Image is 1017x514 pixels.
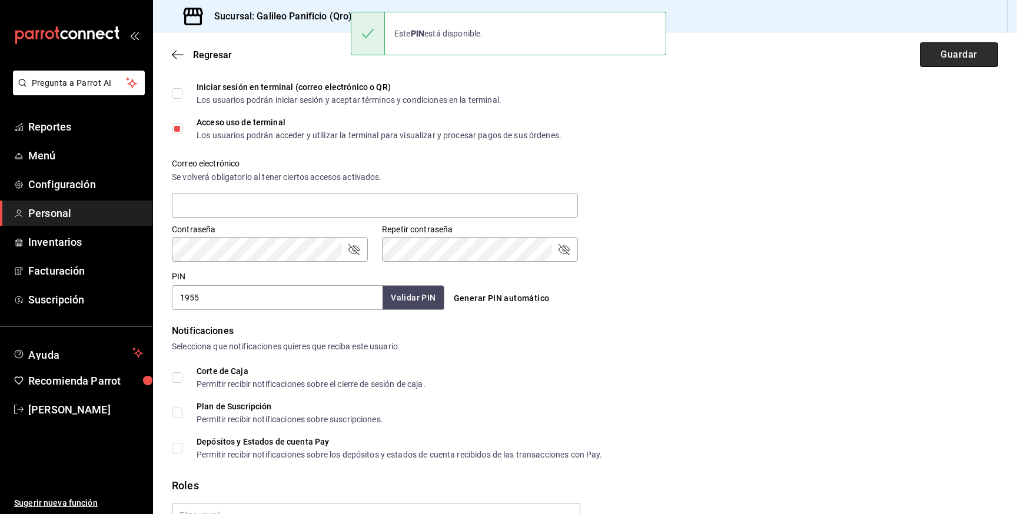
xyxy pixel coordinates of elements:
[28,263,143,279] span: Facturación
[28,402,143,418] span: [PERSON_NAME]
[383,286,444,310] button: Validar PIN
[28,373,143,389] span: Recomienda Parrot
[28,234,143,250] span: Inventarios
[28,292,143,308] span: Suscripción
[197,450,603,459] div: Permitir recibir notificaciones sobre los depósitos y estados de cuenta recibidos de las transacc...
[205,9,352,24] h3: Sucursal: Galileo Panificio (Qro)
[411,29,424,38] strong: PIN
[172,324,998,338] div: Notificaciones
[197,380,426,388] div: Permitir recibir notificaciones sobre el cierre de sesión de caja.
[197,402,383,410] div: Plan de Suscripción
[193,49,232,61] span: Regresar
[172,272,185,281] label: PIN
[920,42,998,67] button: Guardar
[28,176,143,192] span: Configuración
[449,288,554,309] button: Generar PIN automático
[172,285,383,310] input: 3 a 6 dígitos
[28,148,143,163] span: Menú
[347,242,361,256] button: passwordField
[197,96,501,104] div: Los usuarios podrán iniciar sesión y aceptar términos y condiciones en la terminal.
[172,341,998,353] div: Selecciona que notificaciones quieres que reciba este usuario.
[172,225,368,233] label: Contraseña
[32,77,127,89] span: Pregunta a Parrot AI
[172,49,232,61] button: Regresar
[172,478,998,493] div: Roles
[557,242,571,256] button: passwordField
[13,71,145,95] button: Pregunta a Parrot AI
[28,205,143,221] span: Personal
[8,85,145,98] a: Pregunta a Parrot AI
[197,118,561,126] div: Acceso uso de terminal
[197,438,603,446] div: Depósitos y Estados de cuenta Pay
[28,346,128,360] span: Ayuda
[197,83,501,91] div: Iniciar sesión en terminal (correo electrónico o QR)
[385,21,492,46] div: Este está disponible.
[28,119,143,135] span: Reportes
[382,225,578,233] label: Repetir contraseña
[172,171,578,183] div: Se volverá obligatorio al tener ciertos accesos activados.
[14,497,143,509] span: Sugerir nueva función
[197,415,383,423] div: Permitir recibir notificaciones sobre suscripciones.
[172,159,578,168] label: Correo electrónico
[197,131,561,139] div: Los usuarios podrán acceder y utilizar la terminal para visualizar y procesar pagos de sus órdenes.
[129,31,139,40] button: open_drawer_menu
[197,367,426,375] div: Corte de Caja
